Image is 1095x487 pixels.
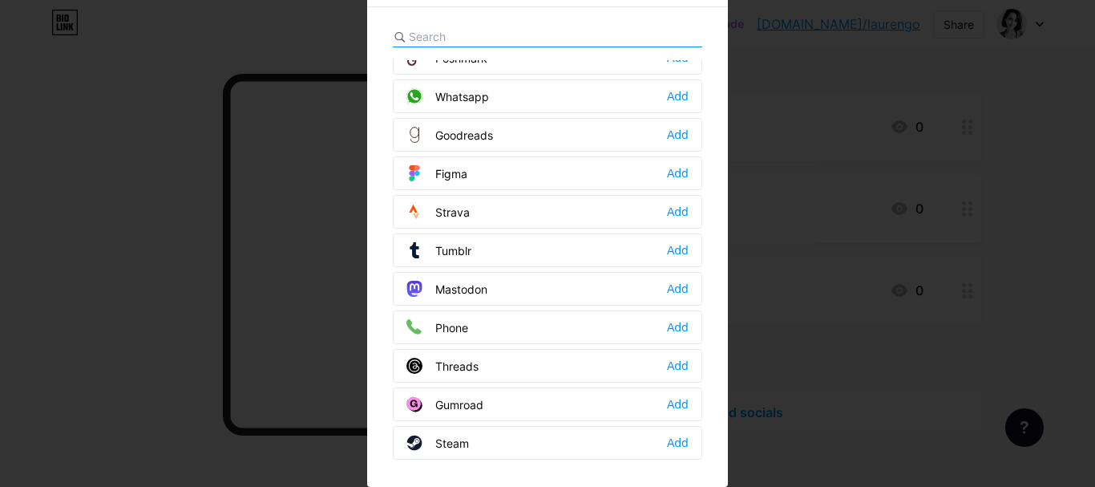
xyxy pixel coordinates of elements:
div: Add [667,165,689,181]
div: Tumblr [406,242,471,258]
div: Phone [406,319,468,335]
div: Gumroad [406,396,483,412]
div: Add [667,242,689,258]
div: Add [667,435,689,451]
div: Add [667,281,689,297]
div: Add [667,127,689,143]
div: Mastodon [406,281,487,297]
input: Search [409,28,586,45]
div: Add [667,358,689,374]
div: Add [667,88,689,104]
div: Add [667,396,689,412]
div: Threads [406,358,479,374]
div: Steam [406,435,469,451]
div: Add [667,204,689,220]
div: Goodreads [406,127,493,143]
div: Figma [406,165,467,181]
div: Poshmark [406,50,487,66]
div: Whatsapp [406,88,489,104]
div: Strava [406,204,470,220]
div: Add [667,319,689,335]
